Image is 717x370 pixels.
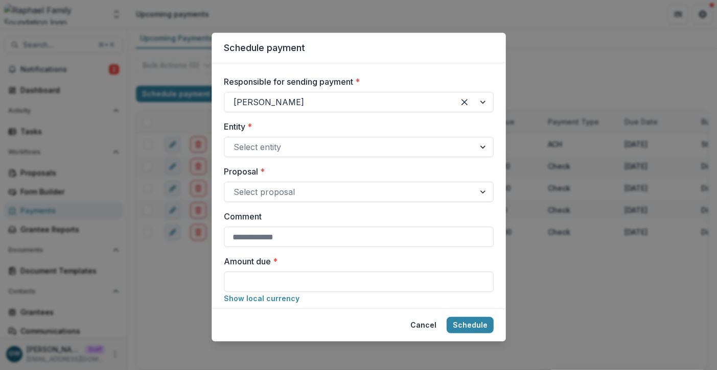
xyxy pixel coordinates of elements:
[456,94,472,110] div: Clear selected options
[224,165,488,178] label: Proposal
[404,317,442,333] button: Cancel
[224,294,299,303] button: Show local currency
[446,317,493,333] button: Schedule
[224,255,488,267] label: Amount due
[212,33,505,63] header: Schedule payment
[224,210,488,223] label: Comment
[224,76,488,88] label: Responsible for sending payment
[224,120,488,133] label: Entity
